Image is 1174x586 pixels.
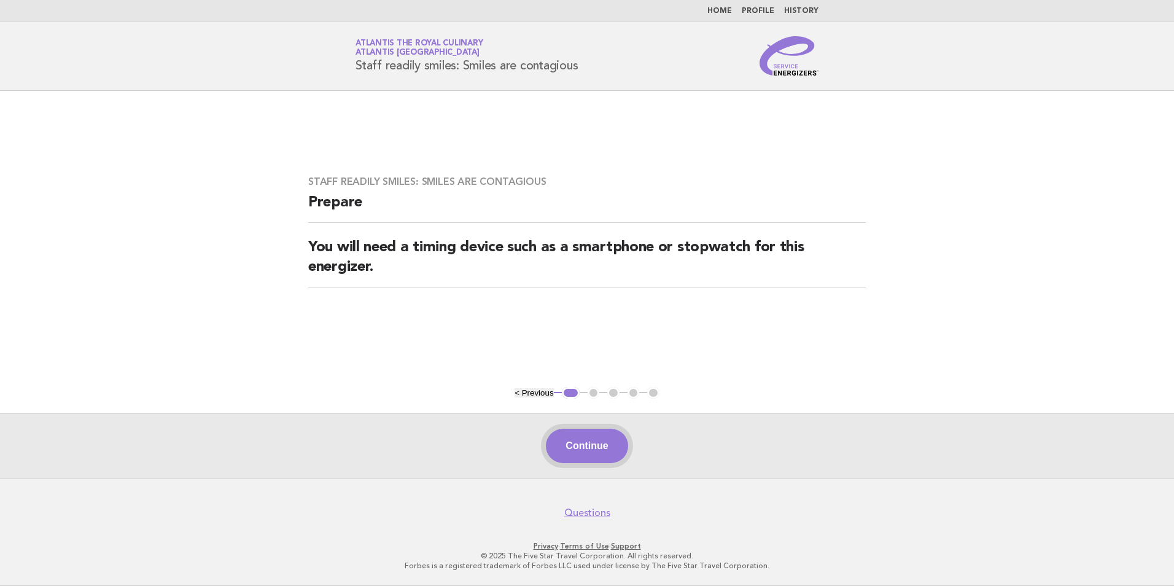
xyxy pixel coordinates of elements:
[308,193,866,223] h2: Prepare
[211,541,963,551] p: · ·
[546,429,628,463] button: Continue
[707,7,732,15] a: Home
[308,238,866,287] h2: You will need a timing device such as a smartphone or stopwatch for this energizer.
[742,7,774,15] a: Profile
[356,39,483,57] a: Atlantis the Royal CulinaryAtlantis [GEOGRAPHIC_DATA]
[308,176,866,188] h3: Staff readily smiles: Smiles are contagious
[515,388,553,397] button: < Previous
[560,542,609,550] a: Terms of Use
[564,507,610,519] a: Questions
[356,49,480,57] span: Atlantis [GEOGRAPHIC_DATA]
[211,561,963,571] p: Forbes is a registered trademark of Forbes LLC used under license by The Five Star Travel Corpora...
[611,542,641,550] a: Support
[562,387,580,399] button: 1
[211,551,963,561] p: © 2025 The Five Star Travel Corporation. All rights reserved.
[356,40,578,72] h1: Staff readily smiles: Smiles are contagious
[534,542,558,550] a: Privacy
[760,36,818,76] img: Service Energizers
[784,7,818,15] a: History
